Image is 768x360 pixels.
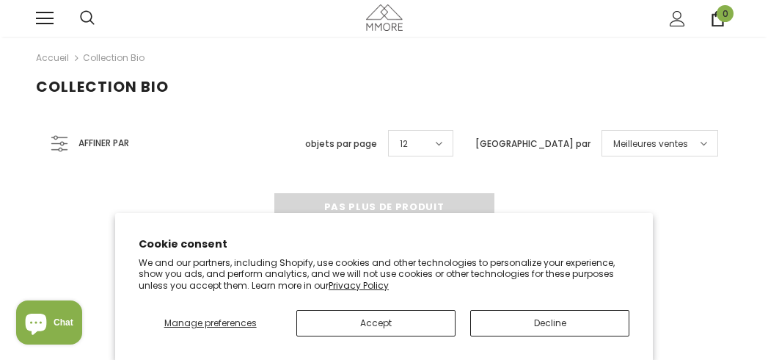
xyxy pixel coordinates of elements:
[710,11,725,26] a: 0
[470,310,629,336] button: Decline
[164,317,257,329] span: Manage preferences
[36,49,69,67] a: Accueil
[83,51,145,64] a: Collection Bio
[305,137,377,151] label: objets par page
[329,279,389,292] a: Privacy Policy
[12,300,87,348] inbox-online-store-chat: Shopify online store chat
[400,137,408,151] span: 12
[296,310,456,336] button: Accept
[78,135,129,151] span: Affiner par
[475,137,590,151] label: [GEOGRAPHIC_DATA] par
[613,137,688,151] span: Meilleures ventes
[717,5,734,22] span: 0
[139,257,629,292] p: We and our partners, including Shopify, use cookies and other technologies to personalize your ex...
[139,237,629,252] h2: Cookie consent
[366,4,403,30] img: Cas MMORE
[139,310,282,336] button: Manage preferences
[36,76,169,97] span: Collection Bio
